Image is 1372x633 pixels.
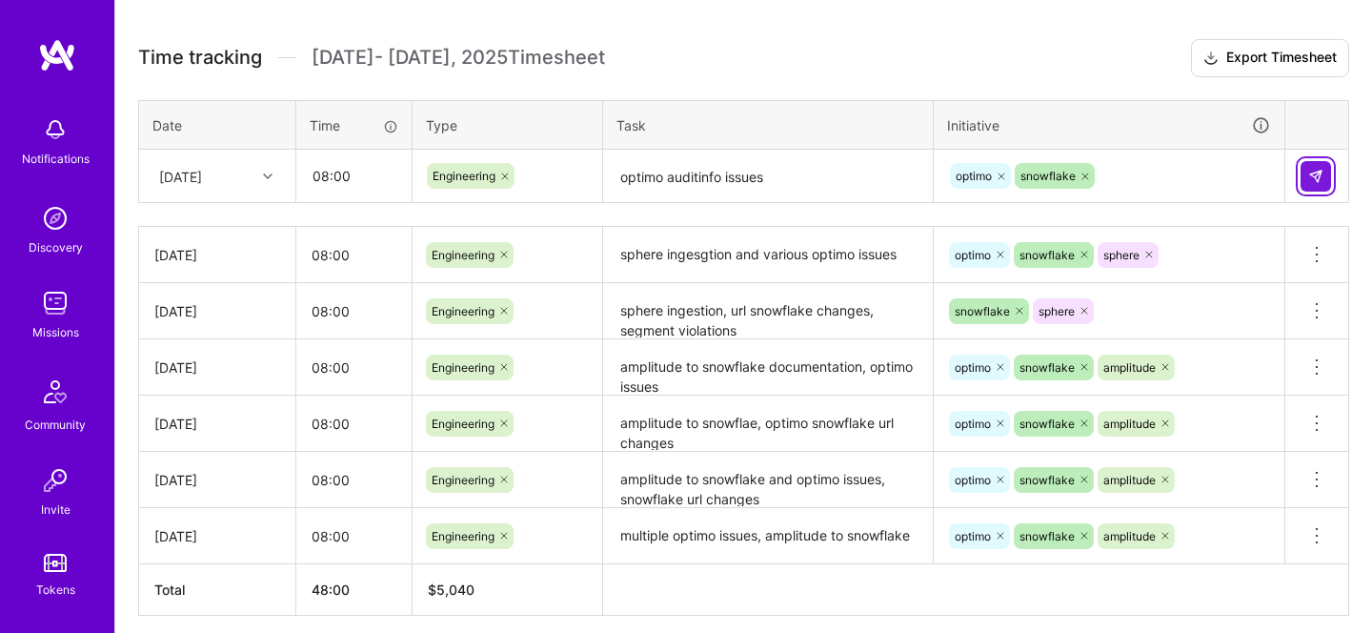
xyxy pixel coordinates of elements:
[1103,529,1156,543] span: amplitude
[296,286,412,337] input: HH:MM
[1020,169,1076,183] span: snowflake
[1191,39,1349,77] button: Export Timesheet
[22,149,90,169] div: Notifications
[947,114,1271,136] div: Initiative
[154,357,280,378] div: [DATE]
[41,500,71,520] div: Invite
[1103,417,1156,431] span: amplitude
[263,172,272,181] i: icon Chevron
[413,100,603,150] th: Type
[1039,304,1075,318] span: sphere
[433,169,495,183] span: Engineering
[605,152,931,202] textarea: optimo auditinfo issues
[432,473,494,487] span: Engineering
[44,554,67,572] img: tokens
[36,199,74,237] img: discovery
[603,100,934,150] th: Task
[32,322,79,342] div: Missions
[955,304,1010,318] span: snowflake
[432,529,494,543] span: Engineering
[154,526,280,546] div: [DATE]
[159,166,202,186] div: [DATE]
[296,398,412,449] input: HH:MM
[25,415,86,435] div: Community
[139,564,296,616] th: Total
[605,285,931,337] textarea: sphere ingestion, url snowflake changes, segment violations
[605,454,931,506] textarea: amplitude to snowflake and optimo issues, snowflake url changes
[297,151,411,201] input: HH:MM
[310,115,398,135] div: Time
[432,248,494,262] span: Engineering
[312,46,605,70] span: [DATE] - [DATE] , 2025 Timesheet
[139,100,296,150] th: Date
[296,230,412,280] input: HH:MM
[1103,360,1156,375] span: amplitude
[154,301,280,321] div: [DATE]
[428,582,474,598] span: $ 5,040
[1019,248,1075,262] span: snowflake
[432,304,494,318] span: Engineering
[605,510,931,562] textarea: multiple optimo issues, amplitude to snowflake
[138,46,262,70] span: Time tracking
[1203,49,1219,69] i: icon Download
[1308,169,1323,184] img: Submit
[154,245,280,265] div: [DATE]
[605,341,931,394] textarea: amplitude to snowflake documentation, optimo issues
[432,360,494,375] span: Engineering
[955,473,991,487] span: optimo
[605,398,931,450] textarea: amplitude to snowflae, optimo snowflake url changes
[1019,529,1075,543] span: snowflake
[955,417,991,431] span: optimo
[1301,161,1333,192] div: null
[154,470,280,490] div: [DATE]
[36,284,74,322] img: teamwork
[1103,248,1140,262] span: sphere
[1019,417,1075,431] span: snowflake
[296,455,412,505] input: HH:MM
[32,369,78,415] img: Community
[36,461,74,500] img: Invite
[605,229,931,281] textarea: sphere ingesgtion and various optimo issues
[1103,473,1156,487] span: amplitude
[154,414,280,434] div: [DATE]
[432,417,494,431] span: Engineering
[29,237,83,257] div: Discovery
[296,564,413,616] th: 48:00
[296,342,412,393] input: HH:MM
[1019,473,1075,487] span: snowflake
[955,360,991,375] span: optimo
[956,169,992,183] span: optimo
[955,529,991,543] span: optimo
[36,580,75,600] div: Tokens
[38,38,76,72] img: logo
[36,111,74,149] img: bell
[296,511,412,562] input: HH:MM
[1019,360,1075,375] span: snowflake
[955,248,991,262] span: optimo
